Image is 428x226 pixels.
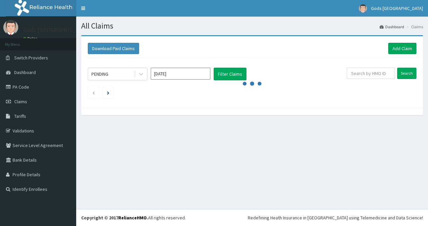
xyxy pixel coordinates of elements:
[91,71,108,77] div: PENDING
[388,43,416,54] a: Add Claim
[23,27,92,33] p: Gods [GEOGRAPHIC_DATA]
[371,5,423,11] span: Gods [GEOGRAPHIC_DATA]
[92,90,95,96] a: Previous page
[23,36,39,41] a: Online
[214,68,246,80] button: Filter Claims
[14,55,48,61] span: Switch Providers
[81,22,423,30] h1: All Claims
[359,4,367,13] img: User Image
[242,74,262,94] svg: audio-loading
[14,113,26,119] span: Tariffs
[248,214,423,221] div: Redefining Heath Insurance in [GEOGRAPHIC_DATA] using Telemedicine and Data Science!
[405,24,423,30] li: Claims
[347,68,395,79] input: Search by HMO ID
[76,209,428,226] footer: All rights reserved.
[3,20,18,35] img: User Image
[380,24,404,30] a: Dashboard
[88,43,139,54] button: Download Paid Claims
[107,90,109,96] a: Next page
[151,68,210,80] input: Select Month and Year
[81,215,148,221] strong: Copyright © 2017 .
[14,99,27,105] span: Claims
[14,69,36,75] span: Dashboard
[397,68,416,79] input: Search
[118,215,147,221] a: RelianceHMO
